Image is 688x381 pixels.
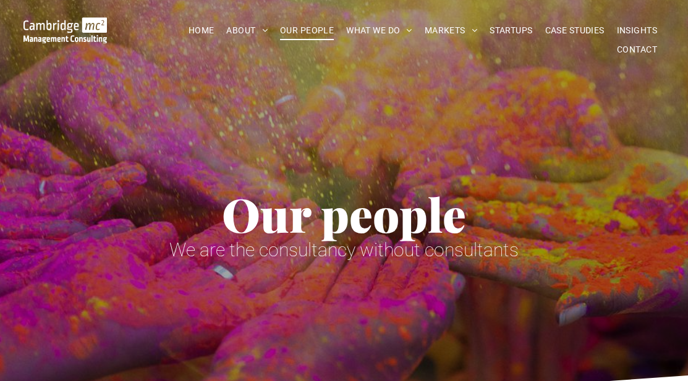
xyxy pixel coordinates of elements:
a: CONTACT [611,40,663,59]
a: OUR PEOPLE [274,21,340,40]
a: MARKETS [418,21,483,40]
a: WHAT WE DO [340,21,418,40]
span: Our people [222,183,466,245]
a: CASE STUDIES [539,21,611,40]
span: We are the consultancy without consultants [169,239,519,261]
a: ABOUT [220,21,274,40]
img: Go to Homepage [23,17,108,43]
a: HOME [182,21,221,40]
a: Your Business Transformed | Cambridge Management Consulting [23,19,108,32]
a: STARTUPS [483,21,538,40]
a: INSIGHTS [611,21,663,40]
